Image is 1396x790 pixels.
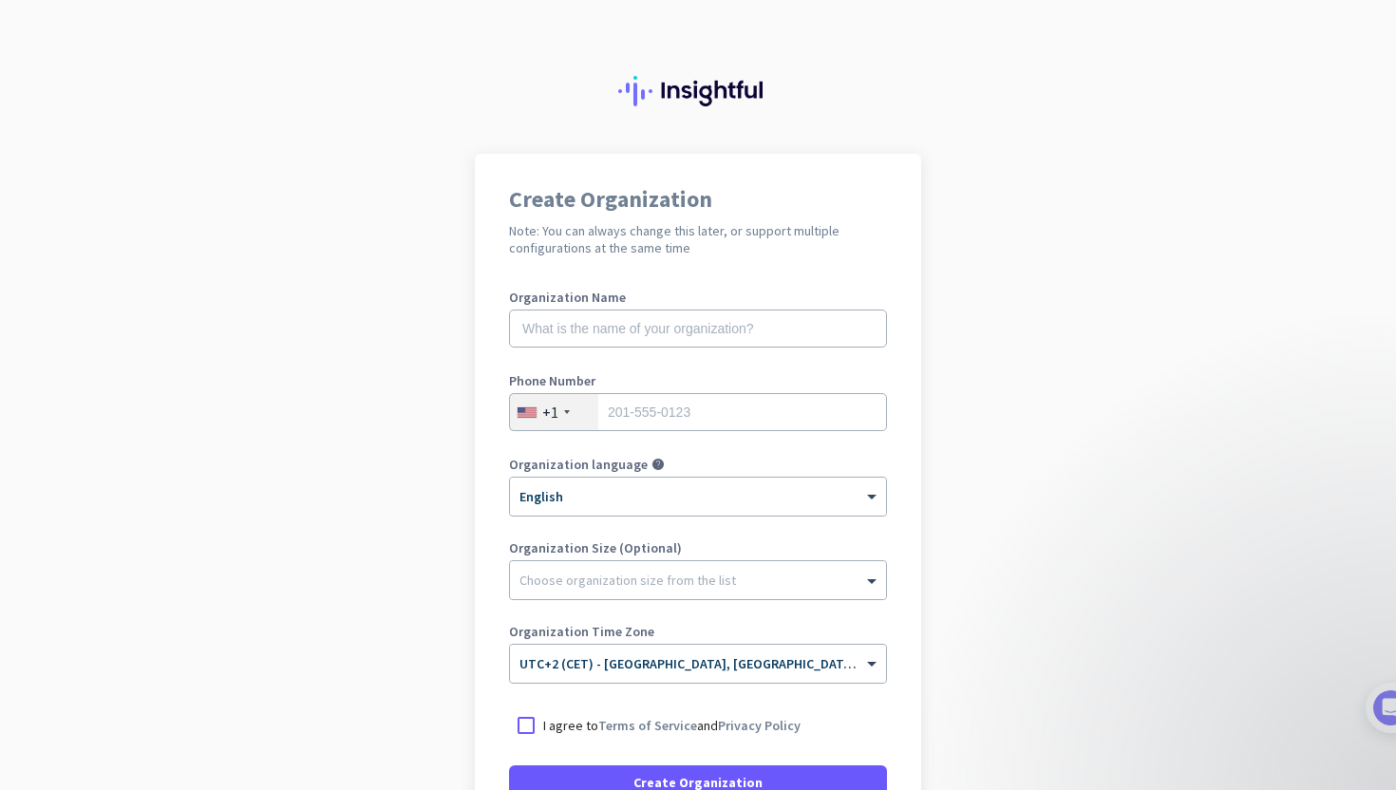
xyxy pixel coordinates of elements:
label: Organization Name [509,291,887,304]
iframe: Intercom notifications message [1007,530,1387,743]
input: What is the name of your organization? [509,310,887,348]
label: Organization Time Zone [509,625,887,638]
a: Terms of Service [598,717,697,734]
label: Organization Size (Optional) [509,541,887,555]
h1: Create Organization [509,188,887,211]
p: I agree to and [543,716,801,735]
img: Insightful [618,76,778,106]
label: Phone Number [509,374,887,387]
label: Organization language [509,458,648,471]
h2: Note: You can always change this later, or support multiple configurations at the same time [509,222,887,256]
a: Privacy Policy [718,717,801,734]
div: +1 [542,403,558,422]
input: 201-555-0123 [509,393,887,431]
i: help [651,458,665,471]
